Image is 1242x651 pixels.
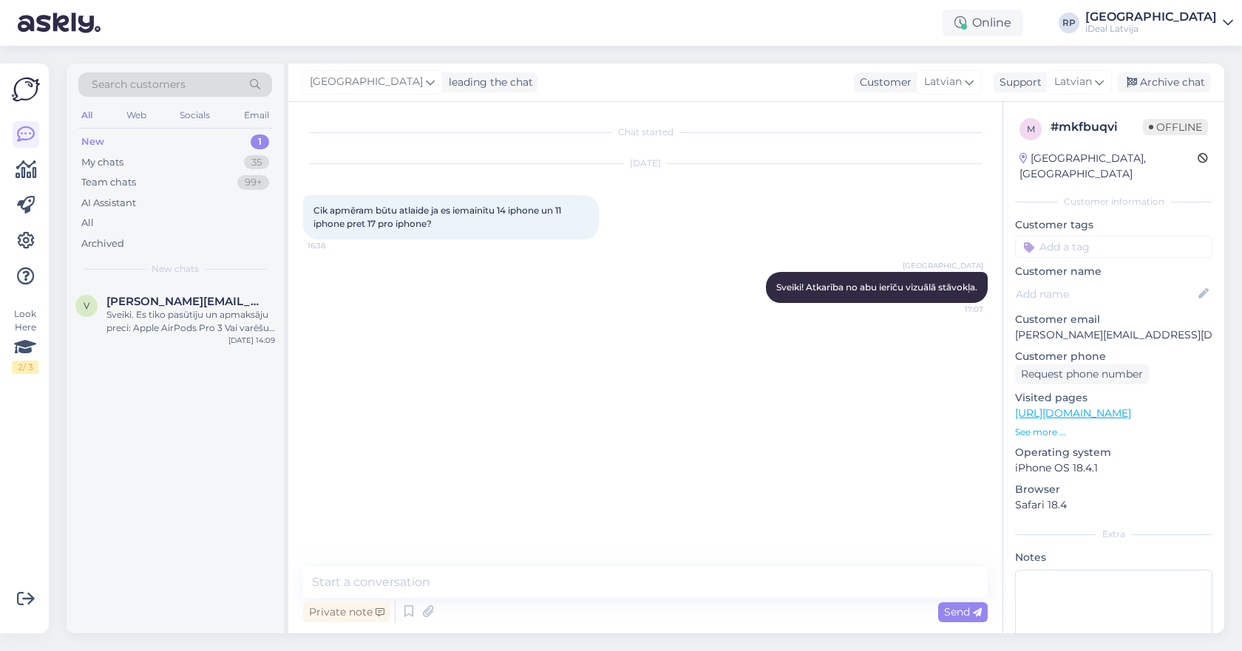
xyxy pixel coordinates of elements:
p: Notes [1015,550,1212,565]
div: Chat started [303,126,988,139]
div: Request phone number [1015,364,1149,384]
span: New chats [152,262,199,276]
div: [DATE] [303,157,988,170]
div: [GEOGRAPHIC_DATA], [GEOGRAPHIC_DATA] [1019,151,1198,182]
div: My chats [81,155,123,170]
p: Browser [1015,482,1212,497]
div: 1 [251,134,269,149]
span: Offline [1143,119,1208,135]
span: v [84,300,89,311]
div: RP [1059,13,1079,33]
div: Web [123,106,149,125]
span: Latvian [924,74,962,90]
div: 99+ [237,175,269,190]
span: 17:07 [928,304,983,315]
div: 35 [244,155,269,170]
div: All [81,216,94,231]
div: Archive chat [1118,72,1211,92]
div: Private note [303,602,390,622]
a: [URL][DOMAIN_NAME] [1015,406,1131,420]
span: viktors.puga@gmail.com [106,295,260,308]
span: Send [944,605,982,618]
div: Customer information [1015,195,1212,208]
span: Cik apmēram būtu atlaide ja es iemainītu 14 iphone un 11 iphone pret 17 pro iphone? [313,205,563,229]
div: leading the chat [443,75,533,90]
div: New [81,134,104,149]
span: Latvian [1054,74,1092,90]
p: Customer name [1015,264,1212,279]
span: m [1027,123,1035,134]
div: Online [943,10,1023,36]
p: Customer email [1015,312,1212,327]
p: Visited pages [1015,390,1212,406]
div: Archived [81,236,124,251]
p: See more ... [1015,426,1212,439]
div: iDeal Latvija [1085,23,1217,35]
p: Operating system [1015,445,1212,460]
span: 16:38 [308,240,363,251]
span: Sveiki! Atkarība no abu ierīču vizuālā stāvokļa. [776,282,977,293]
div: Socials [177,106,213,125]
p: Safari 18.4 [1015,497,1212,513]
div: Email [241,106,272,125]
div: Sveiki. Es tiko pasūtīju un apmaksāju preci: Apple AirPods Pro 3 Vai varēšu saņemt [DATE] veikalā... [106,308,275,335]
div: Look Here [12,307,38,374]
p: iPhone OS 18.4.1 [1015,460,1212,476]
div: [DATE] 14:09 [228,335,275,346]
input: Add a tag [1015,236,1212,258]
span: Search customers [92,77,186,92]
span: [GEOGRAPHIC_DATA] [310,74,423,90]
img: Askly Logo [12,75,40,103]
input: Add name [1016,286,1195,302]
div: Extra [1015,528,1212,541]
p: Customer tags [1015,217,1212,233]
div: # mkfbuqvi [1051,118,1143,136]
span: [GEOGRAPHIC_DATA] [903,260,983,271]
div: [GEOGRAPHIC_DATA] [1085,11,1217,23]
div: Team chats [81,175,136,190]
p: [PERSON_NAME][EMAIL_ADDRESS][DOMAIN_NAME] [1015,327,1212,343]
div: Customer [854,75,912,90]
div: Support [994,75,1042,90]
div: All [78,106,95,125]
div: AI Assistant [81,196,136,211]
a: [GEOGRAPHIC_DATA]iDeal Latvija [1085,11,1233,35]
div: 2 / 3 [12,361,38,374]
p: Customer phone [1015,349,1212,364]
